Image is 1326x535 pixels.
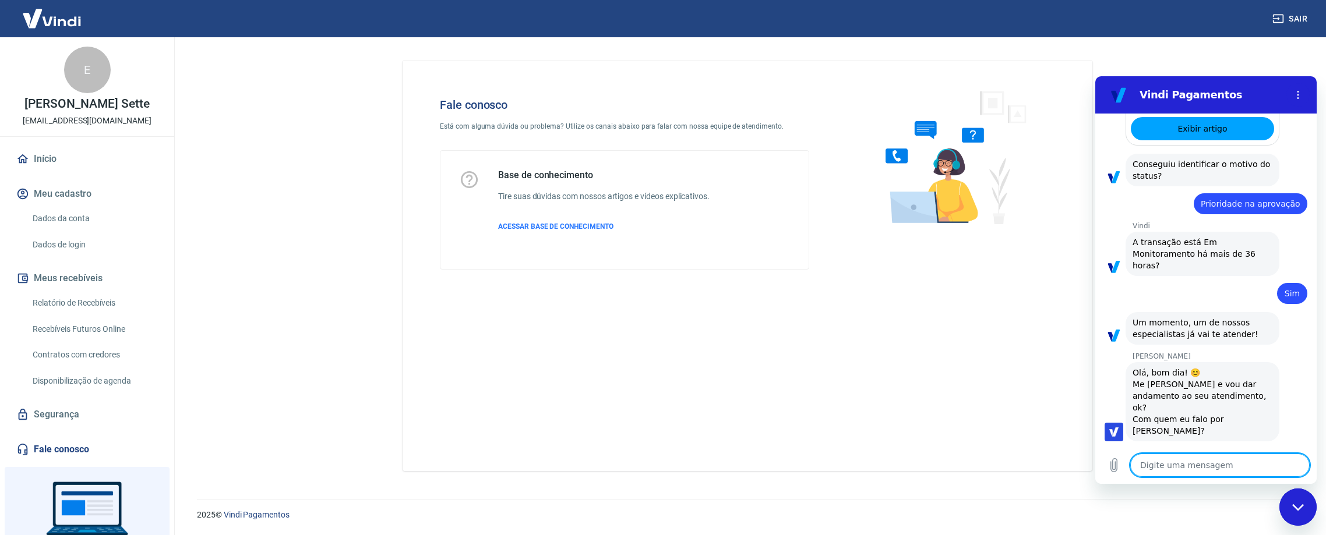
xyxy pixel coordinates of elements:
[1095,76,1317,484] iframe: Janela de mensagens
[224,510,290,519] a: Vindi Pagamentos
[498,222,613,231] span: ACESSAR BASE DE CONHECIMENTO
[498,221,710,232] a: ACESSAR BASE DE CONHECIMENTO
[24,98,149,110] p: [PERSON_NAME] Sette
[14,181,160,207] button: Meu cadastro
[1270,8,1312,30] button: Sair
[23,115,151,127] p: [EMAIL_ADDRESS][DOMAIN_NAME]
[498,169,710,181] h5: Base de conhecimento
[1279,488,1317,526] iframe: Botão para abrir a janela de mensagens, conversa em andamento
[862,79,1039,235] img: Fale conosco
[498,190,710,203] h6: Tire suas dúvidas com nossos artigos e vídeos explicativos.
[64,47,111,93] div: E
[14,146,160,172] a: Início
[440,98,809,112] h4: Fale conosco
[28,207,160,231] a: Dados da conta
[14,437,160,462] a: Fale conosco
[28,369,160,393] a: Disponibilização de agenda
[197,509,1298,521] p: 2025 ©
[14,402,160,427] a: Segurança
[28,291,160,315] a: Relatório de Recebíveis
[28,343,160,367] a: Contratos com credores
[14,1,90,36] img: Vindi
[440,121,809,132] p: Está com alguma dúvida ou problema? Utilize os canais abaixo para falar com nossa equipe de atend...
[28,233,160,257] a: Dados de login
[28,317,160,341] a: Recebíveis Futuros Online
[14,265,160,291] button: Meus recebíveis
